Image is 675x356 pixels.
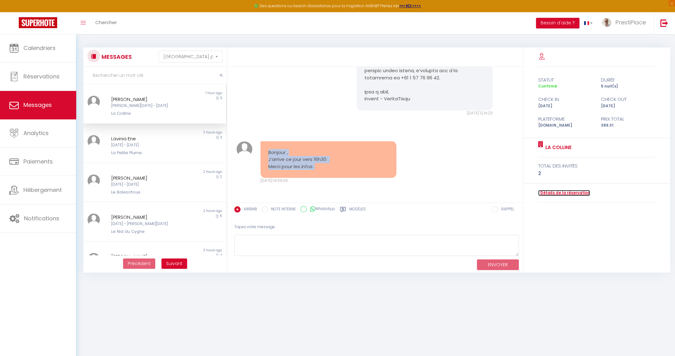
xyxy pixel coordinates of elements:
img: ... [87,135,100,148]
img: ... [87,213,100,226]
img: ... [87,253,100,265]
div: 2 hours ago [155,169,226,174]
input: Rechercher un mot clé [83,67,227,84]
div: [DATE] [597,103,660,109]
div: [PERSON_NAME] [111,96,186,103]
label: RAPPEL [498,206,514,213]
label: Modèles [349,206,366,214]
div: Lavinia Ene [111,135,186,143]
div: 2 [538,170,656,177]
div: [DATE] - [DATE] [111,182,186,188]
span: Précédent [128,260,151,267]
button: Next [161,258,187,269]
label: AIRBNB [241,206,257,213]
span: Suivant [166,260,182,267]
div: total des invités [538,162,656,170]
label: WhatsApp [307,206,335,213]
a: Chercher [91,12,122,34]
div: check in [534,96,597,103]
pre: Bonjour , J’arrive ce jour vers 16h30 . Merci pour les infos . [268,149,389,170]
img: ... [236,141,252,157]
div: 2 hours ago [155,248,226,253]
div: Plateforme [534,115,597,123]
div: [PERSON_NAME][DATE] - [DATE] [111,103,186,109]
div: [DATE] 14:59:06 [261,178,397,184]
span: 3 [220,135,222,140]
img: ... [87,174,100,187]
div: Tapez votre message [234,219,519,235]
div: Le Baleschoux [111,189,186,195]
div: check out [597,96,660,103]
div: 5 nuit(s) [597,83,660,89]
div: [DATE] 12:14:23 [357,110,493,116]
label: NOTE INTERNE [268,206,296,213]
span: 5 [220,96,222,100]
div: 2 hours ago [155,208,226,213]
div: [DATE] - [DATE] [111,142,186,148]
div: statut [534,76,597,84]
span: Paiements [23,158,53,165]
div: [PERSON_NAME] [111,174,186,182]
div: Le Nid du Cygne [111,228,186,235]
span: PrestiPlace [615,18,646,26]
a: ... PrestiPlace [597,12,654,34]
div: [DATE] [534,103,597,109]
span: 4 [220,253,222,258]
span: Chercher [95,19,117,26]
button: Besoin d'aide ? [536,18,579,28]
img: logout [660,19,668,27]
span: Messages [23,101,52,109]
div: [PERSON_NAME] [111,253,186,260]
div: La Colline [111,110,186,117]
button: ENVOYER [477,259,519,270]
div: La Petite Plume [111,150,186,156]
div: [DOMAIN_NAME] [534,123,597,128]
span: Analytics [23,129,49,137]
img: Super Booking [19,17,57,28]
div: 2 hours ago [155,130,226,135]
span: Confirmé [538,83,557,89]
img: ... [87,96,100,108]
div: 389.31 [597,123,660,128]
span: Notifications [24,214,59,222]
img: ... [602,18,611,27]
span: Réservations [23,73,60,80]
span: Hébergement [23,186,62,194]
div: durée [597,76,660,84]
div: Prix total [597,115,660,123]
div: 1 hour ago [155,91,226,96]
span: 2 [220,174,222,179]
a: La Colline [543,144,572,151]
span: Calendriers [23,44,56,52]
div: [DATE] - [PERSON_NAME][DATE] [111,221,186,227]
span: 6 [220,213,222,218]
a: Détails de la réservation [538,190,590,196]
a: >>> ICI <<<< [399,3,421,8]
div: [PERSON_NAME] [111,213,186,221]
button: Previous [123,258,155,269]
h3: MESSAGES [100,50,132,64]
